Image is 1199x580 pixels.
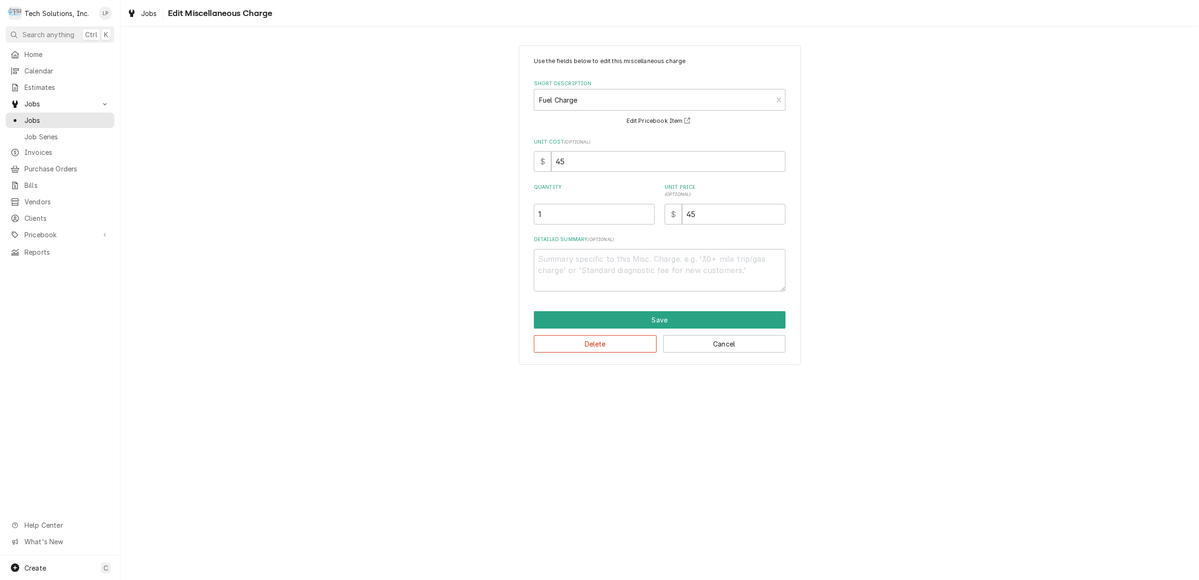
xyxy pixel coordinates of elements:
[588,237,614,242] span: ( optional )
[6,129,114,145] a: Job Series
[6,113,114,128] a: Jobs
[534,138,786,146] label: Unit Cost
[6,227,114,242] a: Go to Pricebook
[519,45,801,365] div: Line Item Create/Update
[23,30,74,40] span: Search anything
[534,311,786,329] button: Save
[24,49,110,59] span: Home
[6,63,114,79] a: Calendar
[534,57,786,291] div: Line Item Create/Update Form
[564,139,590,145] span: ( optional )
[6,517,114,533] a: Go to Help Center
[24,66,110,76] span: Calendar
[534,329,786,353] div: Button Group Row
[534,311,786,353] div: Button Group
[625,115,695,127] button: Edit Pricebook Item
[534,184,655,225] div: [object Object]
[6,80,114,95] a: Estimates
[141,8,157,18] span: Jobs
[6,244,114,260] a: Reports
[99,7,112,20] div: LP
[534,236,786,243] label: Detailed Summary
[24,197,110,207] span: Vendors
[665,184,786,199] label: Unit Price
[534,184,655,199] label: Quantity
[534,80,786,127] div: Short Description
[534,335,657,353] button: Delete
[104,30,108,40] span: K
[6,47,114,62] a: Home
[534,138,786,172] div: Unit Cost
[24,537,109,547] span: What's New
[85,30,97,40] span: Ctrl
[663,335,786,353] button: Cancel
[534,80,786,88] label: Short Description
[123,6,161,21] a: Jobs
[6,534,114,549] a: Go to What's New
[24,164,110,174] span: Purchase Orders
[8,7,22,20] div: T
[6,26,114,43] button: Search anythingCtrlK
[24,247,110,257] span: Reports
[103,563,108,573] span: C
[24,180,110,190] span: Bills
[24,82,110,92] span: Estimates
[665,204,682,225] div: $
[6,96,114,112] a: Go to Jobs
[534,151,551,172] div: $
[6,210,114,226] a: Clients
[6,145,114,160] a: Invoices
[24,115,110,125] span: Jobs
[24,99,95,109] span: Jobs
[24,8,89,18] div: Tech Solutions, Inc.
[24,520,109,530] span: Help Center
[24,564,46,572] span: Create
[534,57,786,65] p: Use the fields below to edit this miscellaneous charge
[534,311,786,329] div: Button Group Row
[6,194,114,209] a: Vendors
[665,184,786,225] div: [object Object]
[24,147,110,157] span: Invoices
[6,177,114,193] a: Bills
[24,230,95,240] span: Pricebook
[665,192,691,197] span: ( optional )
[24,213,110,223] span: Clients
[6,161,114,177] a: Purchase Orders
[165,7,273,20] span: Edit Miscellaneous Charge
[8,7,22,20] div: Tech Solutions, Inc.'s Avatar
[24,132,110,142] span: Job Series
[99,7,112,20] div: Lisa Paschal's Avatar
[534,236,786,291] div: Detailed Summary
